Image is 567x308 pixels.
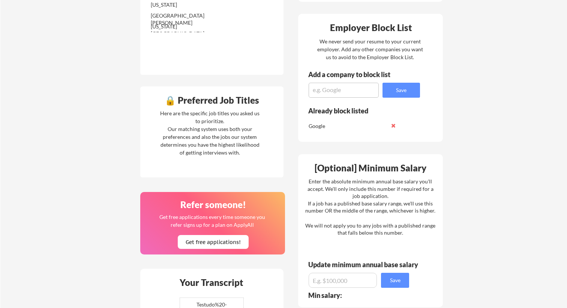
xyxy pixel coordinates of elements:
div: [Optional] Minimum Salary [301,164,440,173]
input: E.g. $100,000 [309,273,377,288]
div: [US_STATE][GEOGRAPHIC_DATA] [151,23,230,37]
div: Enter the absolute minimum annual base salary you'll accept. We'll only include this number if re... [305,178,435,237]
div: [US_STATE] [151,1,230,9]
div: Your Transcript [174,278,249,287]
div: Update minimum annual base salary [308,261,421,268]
div: Google [309,122,388,130]
button: Save [381,273,409,288]
div: Here are the specific job titles you asked us to prioritize. Our matching system uses both your p... [158,109,261,156]
button: Save [382,83,420,98]
div: Add a company to block list [308,71,402,78]
div: Refer someone! [143,200,283,209]
strong: Min salary: [308,291,342,299]
div: 🔒 Preferred Job Titles [142,96,282,105]
div: We never send your resume to your current employer. Add any other companies you want us to avoid ... [316,37,423,61]
div: Already block listed [308,107,410,114]
div: Get free applications every time someone you refer signs up for a plan on ApplyAll [159,213,265,229]
div: Employer Block List [301,23,441,32]
button: Get free applications! [178,235,249,249]
div: [GEOGRAPHIC_DATA][PERSON_NAME] [151,12,230,27]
